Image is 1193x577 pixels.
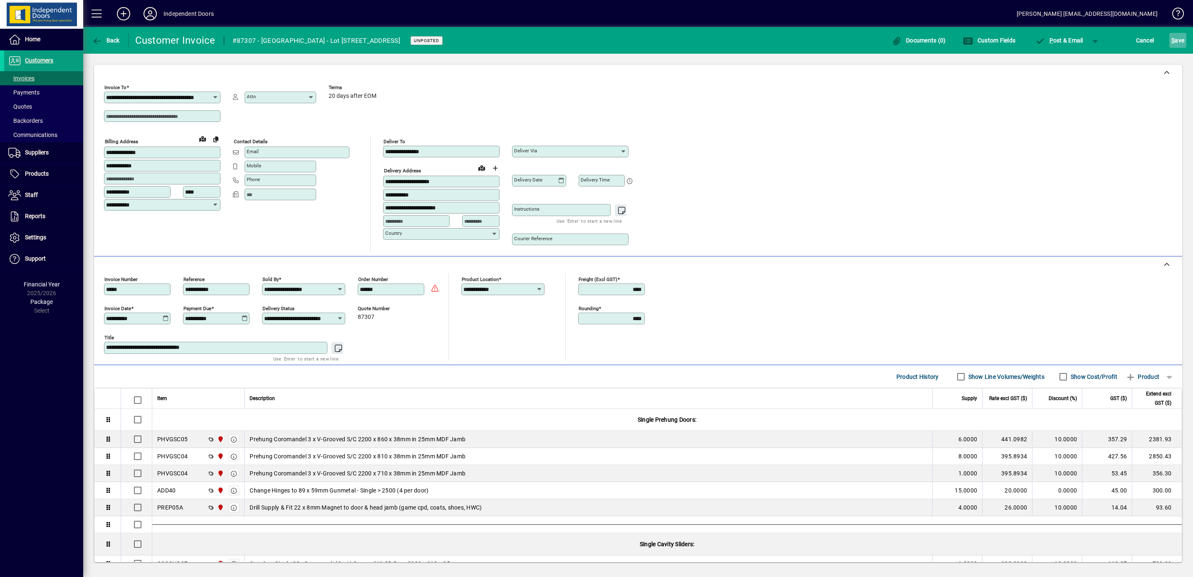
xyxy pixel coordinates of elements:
[1121,369,1163,384] button: Product
[250,486,428,495] span: Change Hinges to 89 x 59mm Gunmetal - Single > 2500 (4 per door)
[25,234,46,241] span: Settings
[8,132,57,138] span: Communications
[557,216,622,226] mat-hint: Use 'Enter' to start a new line
[893,369,942,384] button: Product History
[25,192,38,198] span: Staff
[1082,465,1132,482] td: 53.45
[1049,37,1053,44] span: P
[961,33,1017,48] button: Custom Fields
[25,255,46,262] span: Support
[896,370,939,383] span: Product History
[250,435,465,443] span: Prehung Coromandel 3 x V-Grooved S/C 2200 x 860 x 38mm in 25mm MDF Jamb
[250,394,275,403] span: Description
[4,114,83,128] a: Backorders
[104,276,138,282] mat-label: Invoice number
[4,164,83,184] a: Products
[157,503,183,512] div: PREP05A
[250,503,482,512] span: Drill Supply & Fit 22 x 8mm Magnet to door & head jamb (game cpd, coats, shoes, HWC)
[958,560,978,568] span: 1.0000
[1032,431,1082,448] td: 10.0000
[1082,499,1132,516] td: 14.04
[1032,482,1082,499] td: 0.0000
[104,335,114,341] mat-label: Title
[4,71,83,85] a: Invoices
[262,276,279,282] mat-label: Sold by
[1082,555,1132,572] td: 119.07
[1031,33,1087,48] button: Post & Email
[215,559,225,568] span: Christchurch
[215,486,225,495] span: Christchurch
[414,38,439,43] span: Unposted
[358,314,374,321] span: 87307
[1132,482,1182,499] td: 300.00
[1134,33,1156,48] button: Cancel
[137,6,163,21] button: Profile
[163,7,214,20] div: Independent Doors
[25,170,49,177] span: Products
[8,103,32,110] span: Quotes
[157,435,188,443] div: PHVGSC05
[1136,34,1154,47] span: Cancel
[488,162,502,175] button: Choose address
[4,29,83,50] a: Home
[247,149,259,154] mat-label: Email
[30,298,53,305] span: Package
[4,128,83,142] a: Communications
[25,36,40,42] span: Home
[1032,448,1082,465] td: 10.0000
[273,354,339,363] mat-hint: Use 'Enter' to start a new line
[24,281,60,288] span: Financial Year
[1171,34,1184,47] span: ave
[250,452,465,460] span: Prehung Coromandel 3 x V-Grooved S/C 2200 x 810 x 38mm in 25mm MDF Jamb
[250,469,465,478] span: Prehung Coromandel 3 x V-Grooved S/C 2200 x 710 x 38mm in 25mm MDF Jamb
[110,6,137,21] button: Add
[247,94,256,99] mat-label: Attn
[475,161,488,174] a: View on map
[215,503,225,512] span: Christchurch
[1035,37,1083,44] span: ost & Email
[989,394,1027,403] span: Rate excl GST ($)
[988,469,1027,478] div: 395.8934
[215,452,225,461] span: Christchurch
[157,560,188,568] div: CSCOVG07
[4,185,83,206] a: Staff
[83,33,129,48] app-page-header-button: Back
[25,213,45,219] span: Reports
[1166,2,1183,29] a: Knowledge Base
[514,206,540,212] mat-label: Instructions
[92,37,120,44] span: Back
[250,560,460,568] span: Cowdroy Single CS - Coromandel 3 x V-Grooved ULCD Door 2200 x 810 x 35mm
[579,306,599,311] mat-label: Rounding
[215,435,225,444] span: Christchurch
[329,93,376,99] span: 20 days after EOM
[358,276,388,282] mat-label: Order number
[514,177,542,183] mat-label: Delivery date
[384,139,405,144] mat-label: Deliver To
[1082,431,1132,448] td: 357.29
[1032,465,1082,482] td: 10.0000
[581,177,610,183] mat-label: Delivery time
[104,306,131,311] mat-label: Invoice date
[1132,499,1182,516] td: 93.60
[157,452,188,460] div: PHVGSC04
[4,99,83,114] a: Quotes
[4,249,83,269] a: Support
[988,560,1027,568] div: 882.0000
[462,276,499,282] mat-label: Product location
[157,486,176,495] div: ADD40
[1171,37,1175,44] span: S
[90,33,122,48] button: Back
[988,486,1027,495] div: 20.0000
[25,57,53,64] span: Customers
[1132,448,1182,465] td: 2850.43
[890,33,948,48] button: Documents (0)
[1082,482,1132,499] td: 45.00
[1126,370,1159,383] span: Product
[1049,394,1077,403] span: Discount (%)
[358,306,408,311] span: Quote number
[1017,7,1158,20] div: [PERSON_NAME] [EMAIL_ADDRESS][DOMAIN_NAME]
[135,34,215,47] div: Customer Invoice
[962,394,977,403] span: Supply
[958,452,978,460] span: 8.0000
[4,85,83,99] a: Payments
